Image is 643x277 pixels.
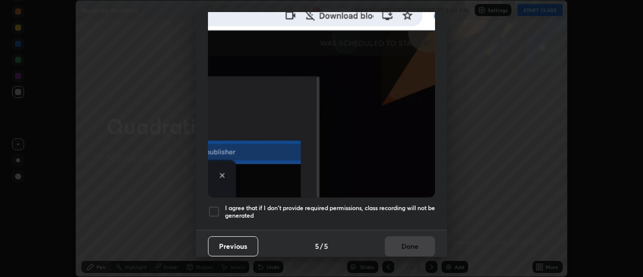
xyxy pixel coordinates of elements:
[225,204,435,220] h5: I agree that if I don't provide required permissions, class recording will not be generated
[324,241,328,251] h4: 5
[208,236,258,256] button: Previous
[320,241,323,251] h4: /
[315,241,319,251] h4: 5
